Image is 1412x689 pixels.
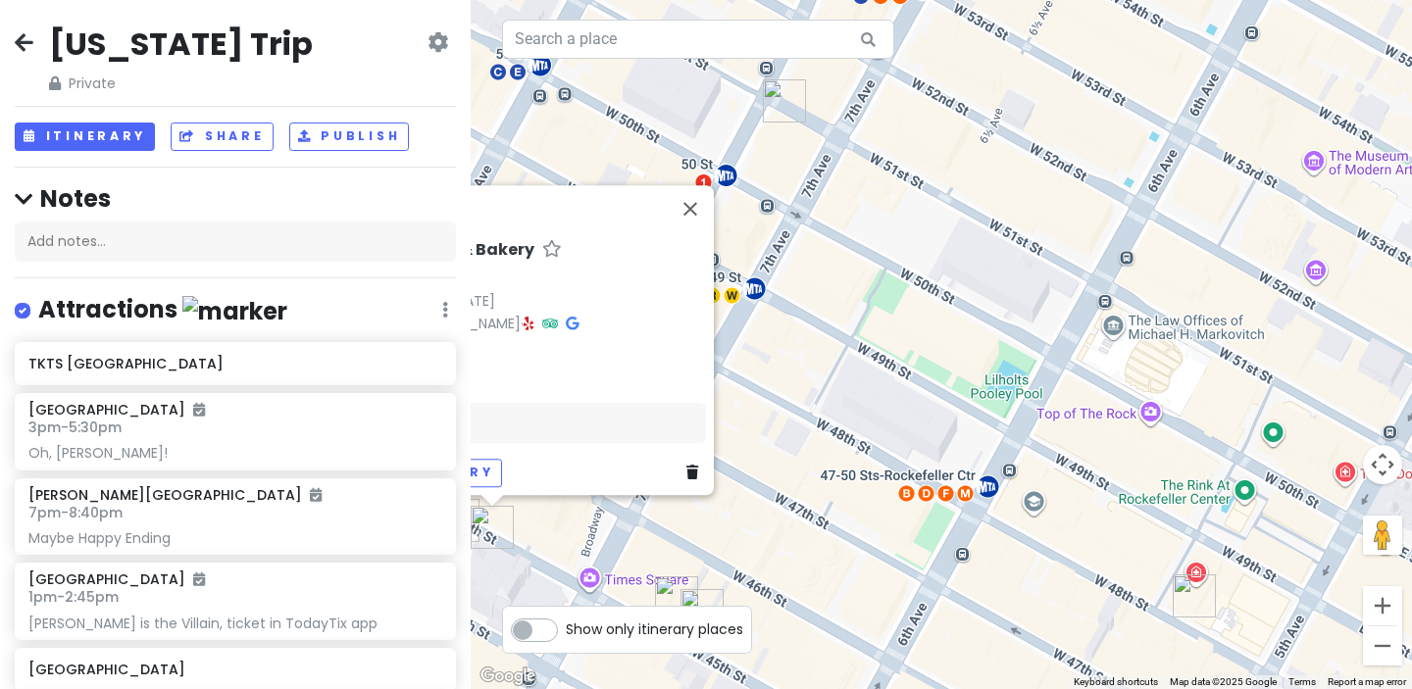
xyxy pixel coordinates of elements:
[1170,676,1277,687] span: Map data ©2025 Google
[681,589,724,632] div: Museum of Broadway
[542,240,562,261] a: Star place
[290,335,706,357] summary: Hours
[28,486,322,504] h6: [PERSON_NAME][GEOGRAPHIC_DATA]
[15,221,456,263] div: Add notes...
[38,294,287,326] h4: Attractions
[1288,676,1316,687] a: Terms
[566,618,743,640] span: Show only itinerary places
[667,185,714,232] button: Close
[28,355,441,372] h6: TKTS [GEOGRAPHIC_DATA]
[1173,574,1216,617] div: Kolkata Chai - Rockefeller Center
[655,576,698,619] div: Lyceum Theatre
[193,403,205,417] i: Added to itinerary
[15,183,456,214] h4: Notes
[763,79,806,123] div: Ellen's Stardust Diner
[310,488,322,502] i: Added to itinerary
[502,20,894,59] input: Search a place
[410,314,521,333] a: [DOMAIN_NAME]
[1074,675,1158,689] button: Keyboard shortcuts
[28,401,205,418] h6: [GEOGRAPHIC_DATA]
[289,123,410,151] button: Publish
[28,418,122,437] span: 3pm - 5:30pm
[49,24,313,65] h2: [US_STATE] Trip
[542,317,558,330] i: Tripadvisor
[566,317,579,330] i: Google Maps
[182,296,287,326] img: marker
[290,402,706,443] div: Add notes...
[1328,676,1406,687] a: Report a map error
[290,240,706,357] div: · ·
[49,73,313,94] span: Private
[290,240,534,261] h6: Junior's Restaurant & Bakery
[1363,626,1402,665] button: Zoom out
[28,529,441,547] div: Maybe Happy Ending
[686,462,706,483] a: Delete place
[193,572,205,586] i: Added to itinerary
[1363,586,1402,625] button: Zoom in
[171,123,273,151] button: Share
[28,615,441,632] div: [PERSON_NAME] is the Villain, ticket in TodayTix app
[28,444,441,462] div: Oh, [PERSON_NAME]!
[1363,516,1402,555] button: Drag Pegman onto the map to open Street View
[28,661,441,678] h6: [GEOGRAPHIC_DATA]
[1363,445,1402,484] button: Map camera controls
[28,587,119,607] span: 1pm - 2:45pm
[15,123,155,151] button: Itinerary
[476,664,540,689] img: Google
[476,664,540,689] a: Open this area in Google Maps (opens a new window)
[28,503,123,522] span: 7pm - 8:40pm
[290,291,495,311] a: [STREET_ADDRESS][US_STATE]
[471,506,514,549] div: Junior's Restaurant & Bakery
[28,570,205,588] h6: [GEOGRAPHIC_DATA]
